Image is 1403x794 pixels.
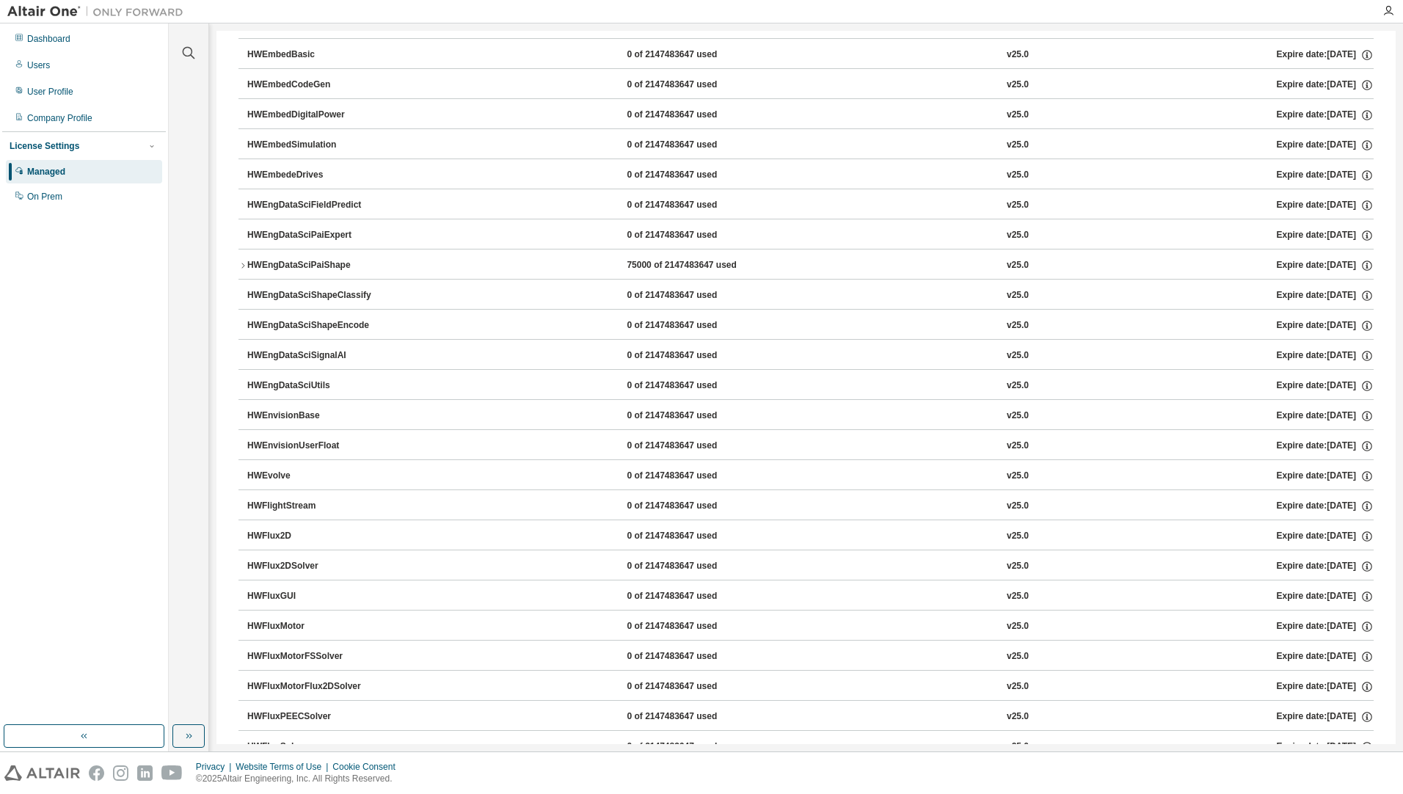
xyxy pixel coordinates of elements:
[247,500,379,513] div: HWFlightStream
[247,129,1374,161] button: HWEmbedSimulation0 of 2147483647 usedv25.0Expire date:[DATE]
[627,48,759,62] div: 0 of 2147483647 used
[247,701,1374,733] button: HWFluxPEECSolver0 of 2147483647 usedv25.0Expire date:[DATE]
[1007,650,1029,663] div: v25.0
[247,99,1374,131] button: HWEmbedDigitalPower0 of 2147483647 usedv25.0Expire date:[DATE]
[627,169,759,182] div: 0 of 2147483647 used
[1276,79,1373,92] div: Expire date: [DATE]
[247,289,379,302] div: HWEngDataSciShapeClassify
[247,710,379,724] div: HWFluxPEECSolver
[247,79,379,92] div: HWEmbedCodeGen
[1007,199,1029,212] div: v25.0
[247,159,1374,192] button: HWEmbedeDrives0 of 2147483647 usedv25.0Expire date:[DATE]
[247,530,379,543] div: HWFlux2D
[627,470,759,483] div: 0 of 2147483647 used
[627,409,759,423] div: 0 of 2147483647 used
[1276,199,1373,212] div: Expire date: [DATE]
[1007,79,1029,92] div: v25.0
[1007,48,1029,62] div: v25.0
[1276,530,1373,543] div: Expire date: [DATE]
[332,761,404,773] div: Cookie Consent
[27,33,70,45] div: Dashboard
[196,773,404,785] p: © 2025 Altair Engineering, Inc. All Rights Reserved.
[1007,319,1029,332] div: v25.0
[247,470,379,483] div: HWEvolve
[1007,500,1029,513] div: v25.0
[1276,229,1373,242] div: Expire date: [DATE]
[247,379,379,393] div: HWEngDataSciUtils
[1276,680,1373,693] div: Expire date: [DATE]
[247,409,379,423] div: HWEnvisionBase
[137,765,153,781] img: linkedin.svg
[247,229,379,242] div: HWEngDataSciPaiExpert
[247,440,379,453] div: HWEnvisionUserFloat
[238,250,1374,282] button: HWEngDataSciPaiShape75000 of 2147483647 usedv25.0Expire date:[DATE]
[247,189,1374,222] button: HWEngDataSciFieldPredict0 of 2147483647 usedv25.0Expire date:[DATE]
[113,765,128,781] img: instagram.svg
[247,740,379,754] div: HWFluxSolver
[7,4,191,19] img: Altair One
[247,39,1374,71] button: HWEmbedBasic0 of 2147483647 usedv25.0Expire date:[DATE]
[627,259,759,272] div: 75000 of 2147483647 used
[1007,560,1029,573] div: v25.0
[247,641,1374,673] button: HWFluxMotorFSSolver0 of 2147483647 usedv25.0Expire date:[DATE]
[627,229,759,242] div: 0 of 2147483647 used
[1276,289,1373,302] div: Expire date: [DATE]
[1007,379,1029,393] div: v25.0
[627,79,759,92] div: 0 of 2147483647 used
[1276,169,1373,182] div: Expire date: [DATE]
[627,560,759,573] div: 0 of 2147483647 used
[1007,289,1029,302] div: v25.0
[1007,139,1029,152] div: v25.0
[89,765,104,781] img: facebook.svg
[1276,349,1373,363] div: Expire date: [DATE]
[1276,319,1373,332] div: Expire date: [DATE]
[247,48,379,62] div: HWEmbedBasic
[627,710,759,724] div: 0 of 2147483647 used
[247,370,1374,402] button: HWEngDataSciUtils0 of 2147483647 usedv25.0Expire date:[DATE]
[1276,259,1373,272] div: Expire date: [DATE]
[247,590,379,603] div: HWFluxGUI
[247,550,1374,583] button: HWFlux2DSolver0 of 2147483647 usedv25.0Expire date:[DATE]
[1007,409,1029,423] div: v25.0
[27,112,92,124] div: Company Profile
[247,219,1374,252] button: HWEngDataSciPaiExpert0 of 2147483647 usedv25.0Expire date:[DATE]
[1276,440,1373,453] div: Expire date: [DATE]
[247,349,379,363] div: HWEngDataSciSignalAI
[627,379,759,393] div: 0 of 2147483647 used
[1007,590,1029,603] div: v25.0
[247,109,379,122] div: HWEmbedDigitalPower
[27,191,62,203] div: On Prem
[1007,109,1029,122] div: v25.0
[627,650,759,663] div: 0 of 2147483647 used
[1007,710,1029,724] div: v25.0
[236,761,332,773] div: Website Terms of Use
[27,59,50,71] div: Users
[1276,470,1373,483] div: Expire date: [DATE]
[1276,379,1373,393] div: Expire date: [DATE]
[1276,560,1373,573] div: Expire date: [DATE]
[247,490,1374,522] button: HWFlightStream0 of 2147483647 usedv25.0Expire date:[DATE]
[1007,530,1029,543] div: v25.0
[1007,440,1029,453] div: v25.0
[627,109,759,122] div: 0 of 2147483647 used
[27,86,73,98] div: User Profile
[627,620,759,633] div: 0 of 2147483647 used
[1276,500,1373,513] div: Expire date: [DATE]
[627,740,759,754] div: 0 of 2147483647 used
[247,560,379,573] div: HWFlux2DSolver
[1276,650,1373,663] div: Expire date: [DATE]
[247,400,1374,432] button: HWEnvisionBase0 of 2147483647 usedv25.0Expire date:[DATE]
[247,611,1374,643] button: HWFluxMotor0 of 2147483647 usedv25.0Expire date:[DATE]
[1276,590,1373,603] div: Expire date: [DATE]
[627,530,759,543] div: 0 of 2147483647 used
[247,169,379,182] div: HWEmbedeDrives
[196,761,236,773] div: Privacy
[1007,229,1029,242] div: v25.0
[247,340,1374,372] button: HWEngDataSciSignalAI0 of 2147483647 usedv25.0Expire date:[DATE]
[1276,710,1373,724] div: Expire date: [DATE]
[247,199,379,212] div: HWEngDataSciFieldPredict
[247,139,379,152] div: HWEmbedSimulation
[10,140,79,152] div: License Settings
[1276,620,1373,633] div: Expire date: [DATE]
[247,580,1374,613] button: HWFluxGUI0 of 2147483647 usedv25.0Expire date:[DATE]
